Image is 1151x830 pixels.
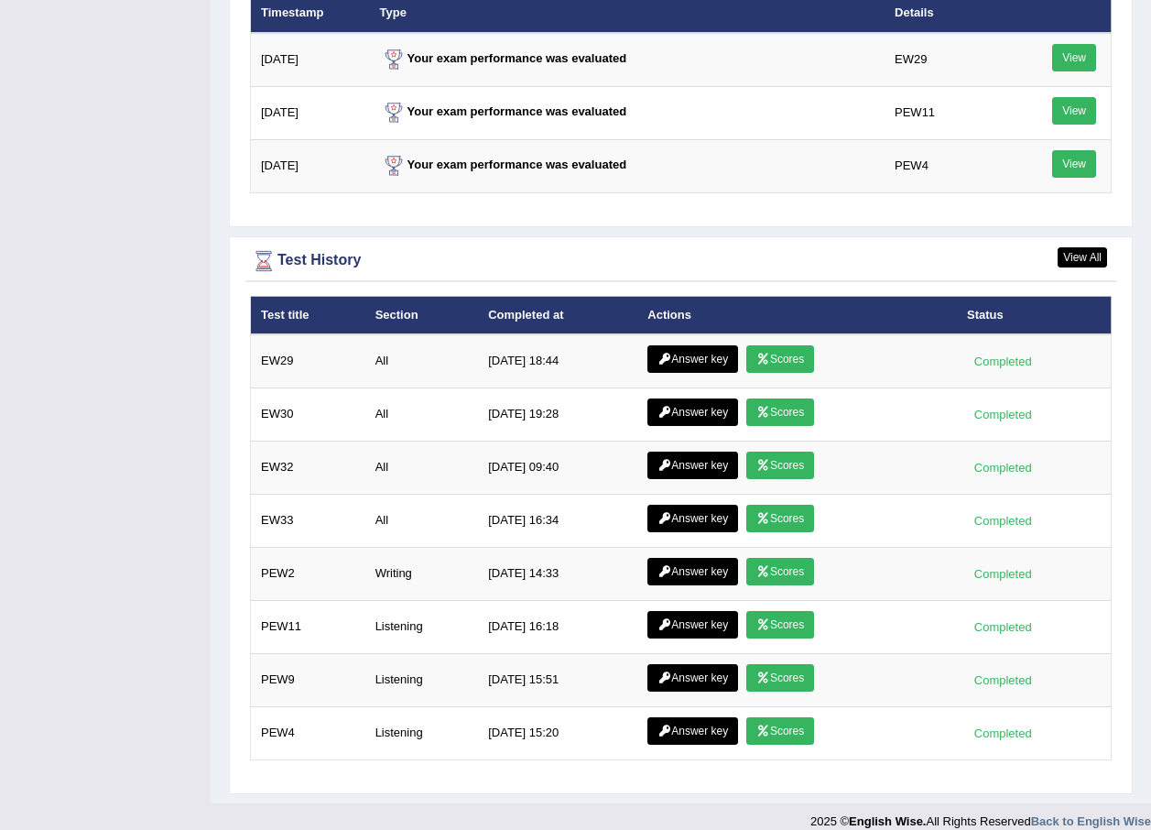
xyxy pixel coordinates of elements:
[746,345,814,373] a: Scores
[885,33,1001,87] td: EW29
[365,601,479,654] td: Listening
[251,495,365,548] td: EW33
[849,814,926,828] strong: English Wise.
[1052,44,1096,71] a: View
[967,352,1038,371] div: Completed
[967,511,1038,530] div: Completed
[1052,150,1096,178] a: View
[746,399,814,426] a: Scores
[746,611,814,639] a: Scores
[251,86,370,139] td: [DATE]
[647,558,738,585] a: Answer key
[478,495,637,548] td: [DATE] 16:34
[885,86,1001,139] td: PEW11
[251,334,365,388] td: EW29
[478,601,637,654] td: [DATE] 16:18
[1058,247,1107,268] a: View All
[647,505,738,532] a: Answer key
[365,388,479,442] td: All
[647,345,738,373] a: Answer key
[967,458,1038,477] div: Completed
[967,724,1038,743] div: Completed
[967,671,1038,690] div: Completed
[647,717,738,745] a: Answer key
[365,296,479,334] th: Section
[380,104,627,118] strong: Your exam performance was evaluated
[365,654,479,707] td: Listening
[647,664,738,692] a: Answer key
[967,617,1038,637] div: Completed
[365,707,479,760] td: Listening
[251,442,365,495] td: EW32
[365,442,479,495] td: All
[746,452,814,479] a: Scores
[478,388,637,442] td: [DATE] 19:28
[957,296,1112,334] th: Status
[365,548,479,601] td: Writing
[647,399,738,426] a: Answer key
[380,158,627,171] strong: Your exam performance was evaluated
[251,601,365,654] td: PEW11
[967,564,1038,584] div: Completed
[251,33,370,87] td: [DATE]
[967,405,1038,424] div: Completed
[250,247,1112,275] div: Test History
[746,717,814,745] a: Scores
[746,664,814,692] a: Scores
[251,139,370,192] td: [DATE]
[251,296,365,334] th: Test title
[365,334,479,388] td: All
[365,495,479,548] td: All
[251,388,365,442] td: EW30
[380,51,627,65] strong: Your exam performance was evaluated
[478,334,637,388] td: [DATE] 18:44
[746,505,814,532] a: Scores
[746,558,814,585] a: Scores
[478,707,637,760] td: [DATE] 15:20
[810,803,1151,830] div: 2025 © All Rights Reserved
[647,452,738,479] a: Answer key
[637,296,957,334] th: Actions
[885,139,1001,192] td: PEW4
[1031,814,1151,828] a: Back to English Wise
[1052,97,1096,125] a: View
[251,707,365,760] td: PEW4
[647,611,738,639] a: Answer key
[478,442,637,495] td: [DATE] 09:40
[251,654,365,707] td: PEW9
[478,548,637,601] td: [DATE] 14:33
[478,296,637,334] th: Completed at
[251,548,365,601] td: PEW2
[478,654,637,707] td: [DATE] 15:51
